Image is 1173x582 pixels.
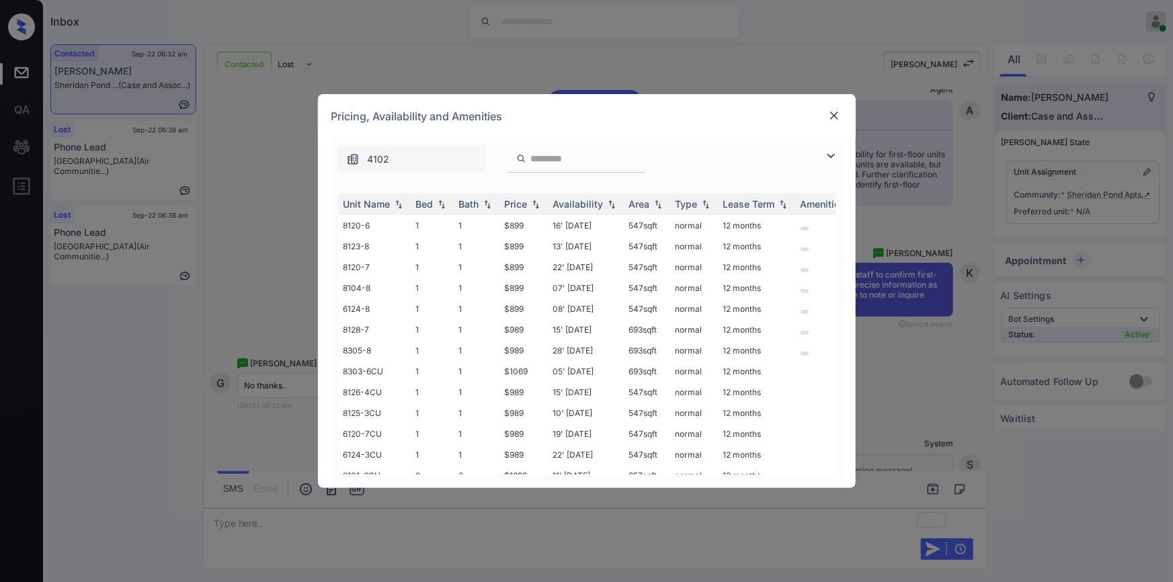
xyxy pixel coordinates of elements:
[651,200,665,209] img: sorting
[624,215,670,236] td: 547 sqft
[548,361,624,382] td: 05' [DATE]
[553,198,604,210] div: Availability
[676,198,698,210] div: Type
[459,198,479,210] div: Bath
[801,198,846,210] div: Amenities
[827,109,841,122] img: close
[499,382,548,403] td: $989
[670,236,718,257] td: normal
[411,236,454,257] td: 1
[454,423,499,444] td: 1
[454,298,499,319] td: 1
[411,361,454,382] td: 1
[338,215,411,236] td: 8120-6
[338,236,411,257] td: 8123-8
[454,403,499,423] td: 1
[499,340,548,361] td: $989
[670,423,718,444] td: normal
[718,298,795,319] td: 12 months
[338,423,411,444] td: 6120-7CU
[670,298,718,319] td: normal
[718,465,795,486] td: 12 months
[411,319,454,340] td: 1
[548,278,624,298] td: 07' [DATE]
[823,148,839,164] img: icon-zuma
[338,361,411,382] td: 8303-6CU
[718,278,795,298] td: 12 months
[624,382,670,403] td: 547 sqft
[499,403,548,423] td: $989
[499,215,548,236] td: $899
[670,382,718,403] td: normal
[392,200,405,209] img: sorting
[454,361,499,382] td: 1
[718,215,795,236] td: 12 months
[723,198,775,210] div: Lease Term
[670,465,718,486] td: normal
[670,215,718,236] td: normal
[338,278,411,298] td: 8104-8
[624,361,670,382] td: 693 sqft
[624,403,670,423] td: 547 sqft
[624,257,670,278] td: 547 sqft
[338,340,411,361] td: 8305-8
[338,382,411,403] td: 8126-4CU
[454,444,499,465] td: 1
[718,340,795,361] td: 12 months
[776,200,790,209] img: sorting
[338,298,411,319] td: 6124-8
[411,465,454,486] td: 2
[670,257,718,278] td: normal
[624,465,670,486] td: 957 sqft
[605,200,618,209] img: sorting
[338,444,411,465] td: 6124-3CU
[411,298,454,319] td: 1
[416,198,434,210] div: Bed
[368,152,390,167] span: 4102
[499,257,548,278] td: $899
[411,215,454,236] td: 1
[670,340,718,361] td: normal
[411,340,454,361] td: 1
[548,236,624,257] td: 13' [DATE]
[548,465,624,486] td: 11' [DATE]
[338,257,411,278] td: 8120-7
[318,94,856,138] div: Pricing, Availability and Amenities
[338,319,411,340] td: 8128-7
[499,444,548,465] td: $989
[338,465,411,486] td: 8101-6CU
[516,153,526,165] img: icon-zuma
[548,382,624,403] td: 15' [DATE]
[454,465,499,486] td: 2
[624,423,670,444] td: 547 sqft
[624,340,670,361] td: 693 sqft
[343,198,391,210] div: Unit Name
[718,319,795,340] td: 12 months
[548,340,624,361] td: 28' [DATE]
[499,319,548,340] td: $989
[718,444,795,465] td: 12 months
[454,278,499,298] td: 1
[548,403,624,423] td: 10' [DATE]
[548,319,624,340] td: 15' [DATE]
[338,403,411,423] td: 8125-3CU
[670,278,718,298] td: normal
[505,198,528,210] div: Price
[624,444,670,465] td: 547 sqft
[718,257,795,278] td: 12 months
[411,423,454,444] td: 1
[454,319,499,340] td: 1
[454,340,499,361] td: 1
[435,200,448,209] img: sorting
[699,200,713,209] img: sorting
[670,444,718,465] td: normal
[670,403,718,423] td: normal
[624,298,670,319] td: 547 sqft
[624,236,670,257] td: 547 sqft
[624,319,670,340] td: 693 sqft
[718,403,795,423] td: 12 months
[670,319,718,340] td: normal
[499,298,548,319] td: $899
[624,278,670,298] td: 547 sqft
[529,200,542,209] img: sorting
